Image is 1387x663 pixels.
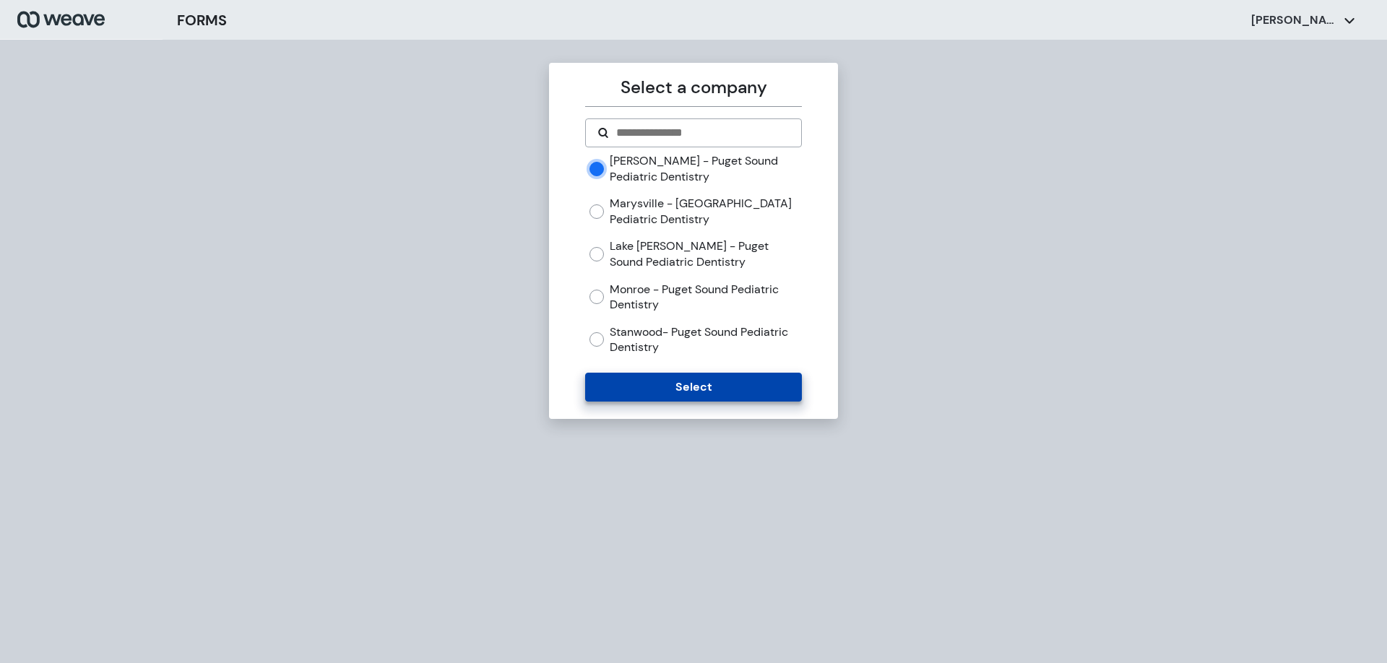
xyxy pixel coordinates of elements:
label: [PERSON_NAME] - Puget Sound Pediatric Dentistry [610,153,801,184]
h3: FORMS [177,9,227,31]
label: Monroe - Puget Sound Pediatric Dentistry [610,282,801,313]
label: Lake [PERSON_NAME] - Puget Sound Pediatric Dentistry [610,238,801,269]
p: Select a company [585,74,801,100]
p: [PERSON_NAME] [1251,12,1338,28]
label: Stanwood- Puget Sound Pediatric Dentistry [610,324,801,355]
label: Marysville - [GEOGRAPHIC_DATA] Pediatric Dentistry [610,196,801,227]
input: Search [615,124,789,142]
button: Select [585,373,801,402]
